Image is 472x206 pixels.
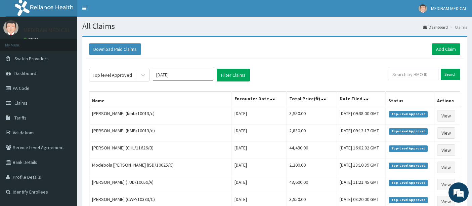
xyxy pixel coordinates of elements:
[448,24,467,30] li: Claims
[89,142,232,159] td: [PERSON_NAME] (CHL/11626/B)
[89,176,232,193] td: [PERSON_NAME] (TUD/10059/A)
[153,69,213,81] input: Select Month and Year
[14,70,36,76] span: Dashboard
[389,197,428,203] span: Top-Level Approved
[24,37,40,41] a: Online
[89,43,141,55] button: Download Paid Claims
[286,159,337,176] td: 2,200.00
[232,159,286,176] td: [DATE]
[423,24,448,30] a: Dashboard
[337,142,386,159] td: [DATE] 16:02:02 GMT
[431,5,467,11] span: MEDIBAM MEDICAL
[337,125,386,142] td: [DATE] 09:13:17 GMT
[437,144,455,156] a: View
[437,110,455,122] a: View
[3,20,18,35] img: User Image
[217,69,250,81] button: Filter Claims
[389,128,428,134] span: Top-Level Approved
[14,115,27,121] span: Tariffs
[89,92,232,107] th: Name
[286,176,337,193] td: 43,600.00
[232,92,286,107] th: Encounter Date
[232,176,286,193] td: [DATE]
[337,92,386,107] th: Date Filed
[419,4,427,13] img: User Image
[389,145,428,151] span: Top-Level Approved
[286,107,337,125] td: 3,950.00
[232,107,286,125] td: [DATE]
[388,69,438,80] input: Search by HMO ID
[89,107,232,125] td: [PERSON_NAME] (kmb/10013/c)
[286,92,337,107] th: Total Price(₦)
[441,69,460,80] input: Search
[24,27,71,33] p: MEDIBAM MEDICAL
[337,176,386,193] td: [DATE] 11:21:45 GMT
[337,107,386,125] td: [DATE] 09:38:00 GMT
[437,127,455,139] a: View
[89,159,232,176] td: Modebola [PERSON_NAME] (ISD/10025/C)
[286,142,337,159] td: 44,490.00
[389,180,428,186] span: Top-Level Approved
[93,72,132,78] div: Top level Approved
[337,159,386,176] td: [DATE] 13:10:39 GMT
[286,125,337,142] td: 2,830.00
[232,142,286,159] td: [DATE]
[434,92,460,107] th: Actions
[437,162,455,173] a: View
[432,43,460,55] a: Add Claim
[389,111,428,117] span: Top-Level Approved
[82,22,467,31] h1: All Claims
[386,92,434,107] th: Status
[89,125,232,142] td: [PERSON_NAME] (KMB/10013/d)
[14,100,28,106] span: Claims
[232,125,286,142] td: [DATE]
[389,163,428,169] span: Top-Level Approved
[437,179,455,190] a: View
[14,56,49,62] span: Switch Providers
